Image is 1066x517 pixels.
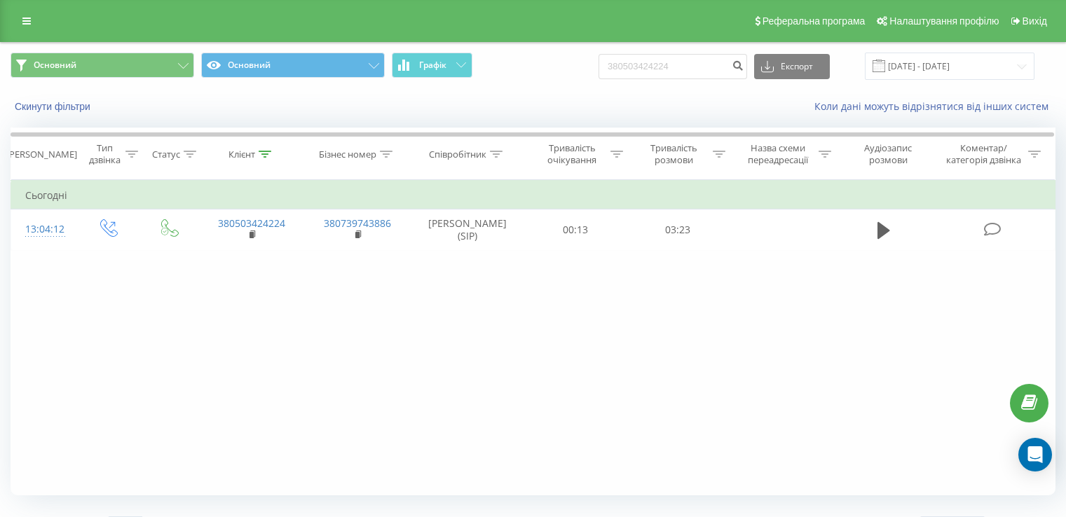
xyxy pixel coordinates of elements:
div: Статус [152,149,180,160]
div: Коментар/категорія дзвінка [943,142,1025,166]
input: Пошук за номером [599,54,747,79]
span: Графік [419,60,446,70]
button: Основний [11,53,194,78]
div: Назва схеми переадресації [742,142,815,166]
div: Тривалість розмови [639,142,709,166]
td: 00:13 [525,209,627,250]
span: Налаштування профілю [889,15,999,27]
button: Основний [201,53,385,78]
div: Тривалість очікування [538,142,608,166]
td: 03:23 [627,209,728,250]
div: Бізнес номер [319,149,376,160]
span: Реферальна програма [763,15,866,27]
div: [PERSON_NAME] [6,149,77,160]
td: Сьогодні [11,181,1055,209]
span: Основний [34,60,76,71]
span: Вихід [1023,15,1047,27]
a: 380739743886 [324,216,391,230]
button: Скинути фільтри [11,100,97,113]
a: Коли дані можуть відрізнятися вiд інших систем [814,99,1055,113]
div: Співробітник [429,149,486,160]
div: Аудіозапис розмови [847,142,929,166]
div: Open Intercom Messenger [1018,438,1052,471]
button: Графік [392,53,472,78]
a: 380503424224 [218,216,285,230]
button: Експорт [754,54,830,79]
td: [PERSON_NAME] (SIP) [411,209,525,250]
div: Тип дзвінка [88,142,121,166]
div: Клієнт [228,149,255,160]
div: 13:04:12 [25,216,62,243]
